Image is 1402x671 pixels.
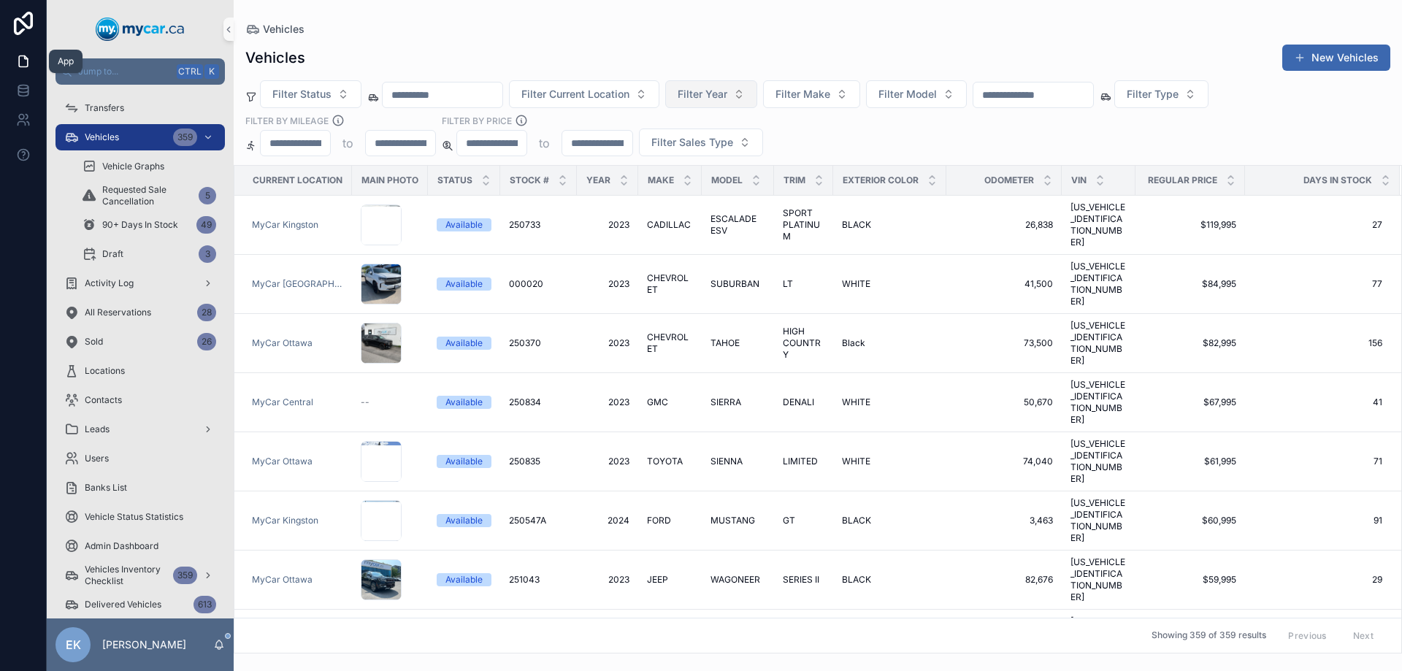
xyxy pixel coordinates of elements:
[955,219,1053,231] span: 26,838
[955,396,1053,408] span: 50,670
[1070,497,1127,544] span: [US_VEHICLE_IDENTIFICATION_NUMBER]
[955,337,1053,349] span: 73,500
[1246,574,1382,586] a: 29
[445,455,483,468] div: Available
[252,574,313,586] a: MyCar Ottawa
[252,337,343,349] a: MyCar Ottawa
[586,337,629,349] span: 2023
[177,64,203,79] span: Ctrl
[1070,379,1127,426] a: [US_VEHICLE_IDENTIFICATION_NUMBER]
[647,331,693,355] span: CHEVROLET
[437,218,491,231] a: Available
[445,277,483,291] div: Available
[509,396,568,408] a: 250834
[102,219,178,231] span: 90+ Days In Stock
[586,456,629,467] a: 2023
[1144,278,1236,290] span: $84,995
[55,58,225,85] button: Jump to...CtrlK
[206,66,218,77] span: K
[58,55,74,67] div: App
[73,153,225,180] a: Vehicle Graphs
[647,515,671,526] span: FORD
[521,87,629,101] span: Filter Current Location
[102,637,186,652] p: [PERSON_NAME]
[85,599,161,610] span: Delivered Vehicles
[1246,515,1382,526] span: 91
[252,278,343,290] a: MyCar [GEOGRAPHIC_DATA]
[173,567,197,584] div: 359
[1127,87,1179,101] span: Filter Type
[445,514,483,527] div: Available
[763,80,860,108] button: Select Button
[55,95,225,121] a: Transfers
[647,574,693,586] a: JEEP
[1246,278,1382,290] a: 77
[252,456,313,467] a: MyCar Ottawa
[647,396,668,408] span: GMC
[55,387,225,413] a: Contacts
[842,456,938,467] a: WHITE
[842,574,871,586] span: BLACK
[252,515,318,526] a: MyCar Kingston
[437,277,491,291] a: Available
[842,278,938,290] a: WHITE
[955,574,1053,586] span: 82,676
[442,114,512,127] label: FILTER BY PRICE
[509,337,568,349] a: 250370
[842,396,938,408] a: WHITE
[510,175,549,186] span: Stock #
[55,358,225,384] a: Locations
[55,591,225,618] a: Delivered Vehicles613
[509,219,540,231] span: 250733
[955,278,1053,290] a: 41,500
[1070,616,1127,662] a: [US_VEHICLE_IDENTIFICATION_NUMBER]
[445,337,483,350] div: Available
[783,456,818,467] span: LIMITED
[647,272,693,296] a: CHEVROLET
[245,114,329,127] label: Filter By Mileage
[509,515,546,526] span: 250547A
[783,574,819,586] span: SERIES II
[445,573,483,586] div: Available
[783,326,824,361] a: HIGH COUNTRY
[509,574,568,586] a: 251043
[710,278,765,290] a: SUBURBAN
[1144,337,1236,349] span: $82,995
[263,22,304,37] span: Vehicles
[783,515,824,526] a: GT
[783,207,824,242] a: SPORT PLATINUM
[253,175,342,186] span: Current Location
[85,365,125,377] span: Locations
[1246,456,1382,467] span: 71
[194,596,216,613] div: 613
[1070,320,1127,367] a: [US_VEHICLE_IDENTIFICATION_NUMBER]
[437,514,491,527] a: Available
[85,511,183,523] span: Vehicle Status Statistics
[272,87,332,101] span: Filter Status
[586,278,629,290] span: 2023
[783,574,824,586] a: SERIES II
[648,175,674,186] span: Make
[85,277,134,289] span: Activity Log
[586,515,629,526] span: 2024
[85,394,122,406] span: Contacts
[85,423,110,435] span: Leads
[1071,175,1087,186] span: VIN
[55,299,225,326] a: All Reservations28
[252,219,318,231] a: MyCar Kingston
[710,213,765,237] span: ESCALADE ESV
[361,396,419,408] a: --
[509,515,568,526] a: 250547A
[586,574,629,586] a: 2023
[252,396,313,408] span: MyCar Central
[1070,202,1127,248] a: [US_VEHICLE_IDENTIFICATION_NUMBER]
[1144,574,1236,586] span: $59,995
[586,219,629,231] span: 2023
[85,540,158,552] span: Admin Dashboard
